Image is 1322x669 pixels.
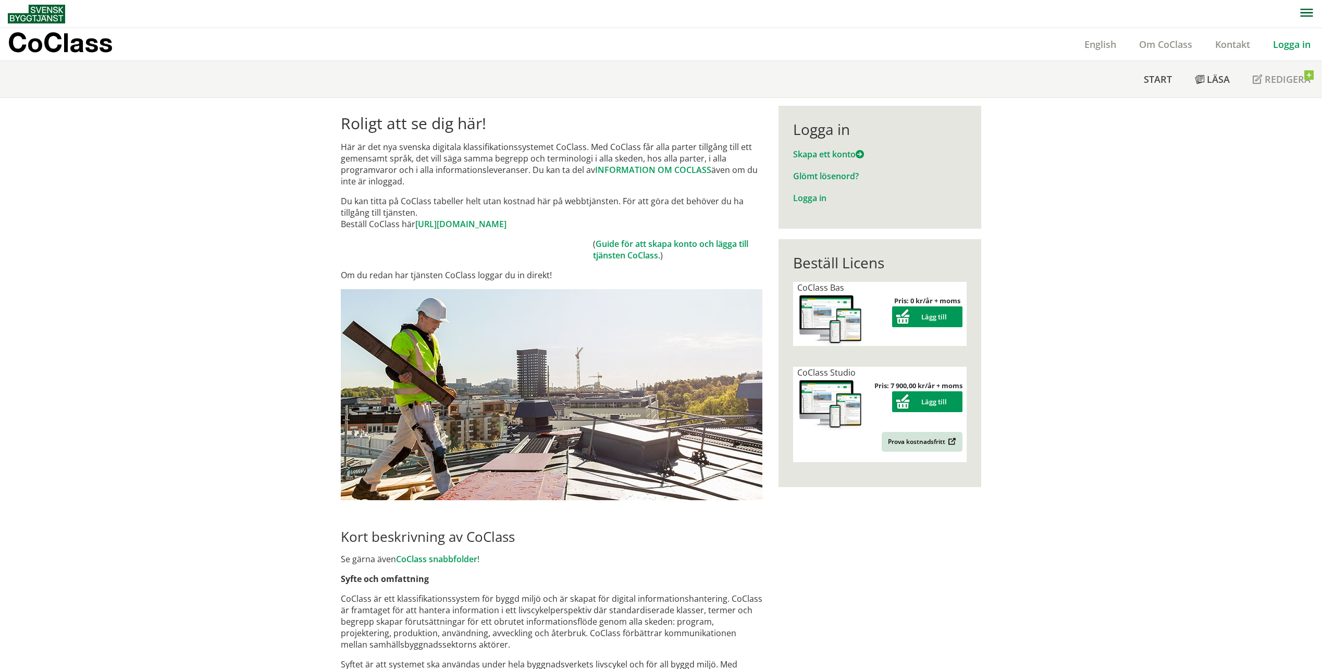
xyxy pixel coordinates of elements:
[1132,61,1183,97] a: Start
[1144,73,1172,85] span: Start
[882,432,962,452] a: Prova kostnadsfritt
[8,5,65,23] img: Svensk Byggtjänst
[797,367,856,378] span: CoClass Studio
[593,238,748,261] a: Guide för att skapa konto och lägga till tjänsten CoClass
[797,282,844,293] span: CoClass Bas
[797,293,864,346] img: coclass-license.jpg
[341,289,762,500] img: login.jpg
[874,381,962,390] strong: Pris: 7 900,00 kr/år + moms
[793,192,826,204] a: Logga in
[946,438,956,445] img: Outbound.png
[894,296,960,305] strong: Pris: 0 kr/år + moms
[793,170,859,182] a: Glömt lösenord?
[341,528,762,545] h2: Kort beskrivning av CoClass
[396,553,477,565] a: CoClass snabbfolder
[1262,38,1322,51] a: Logga in
[593,238,762,261] td: ( .)
[892,397,962,406] a: Lägg till
[892,306,962,327] button: Lägg till
[1183,61,1241,97] a: Läsa
[341,593,762,650] p: CoClass är ett klassifikationssystem för byggd miljö och är skapat för digital informationshanter...
[1073,38,1128,51] a: English
[892,312,962,321] a: Lägg till
[341,269,762,281] p: Om du redan har tjänsten CoClass loggar du in direkt!
[8,36,113,48] p: CoClass
[8,28,135,60] a: CoClass
[892,391,962,412] button: Lägg till
[341,141,762,187] p: Här är det nya svenska digitala klassifikationssystemet CoClass. Med CoClass får alla parter till...
[341,553,762,565] p: Se gärna även !
[595,164,711,176] a: INFORMATION OM COCLASS
[1204,38,1262,51] a: Kontakt
[793,254,967,271] div: Beställ Licens
[793,148,864,160] a: Skapa ett konto
[341,114,762,133] h1: Roligt att se dig här!
[1207,73,1230,85] span: Läsa
[797,378,864,431] img: coclass-license.jpg
[793,120,967,138] div: Logga in
[415,218,506,230] a: [URL][DOMAIN_NAME]
[341,195,762,230] p: Du kan titta på CoClass tabeller helt utan kostnad här på webbtjänsten. För att göra det behöver ...
[1128,38,1204,51] a: Om CoClass
[341,573,429,585] strong: Syfte och omfattning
